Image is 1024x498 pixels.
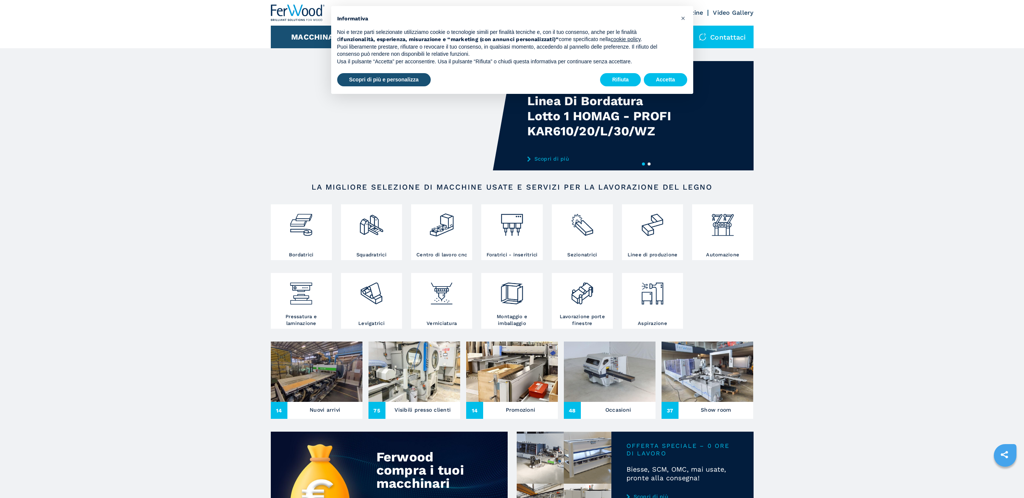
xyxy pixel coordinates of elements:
[271,5,325,21] img: Ferwood
[662,342,753,419] a: Show room37Show room
[527,156,675,162] a: Scopri di più
[481,204,542,260] a: Foratrici - inseritrici
[416,251,467,258] h3: Centro di lavoro cnc
[359,275,385,306] img: levigatrici_2.png
[483,313,540,327] h3: Montaggio e imballaggio
[622,273,683,329] a: Aspirazione
[564,342,656,402] img: Occasioni
[552,204,613,260] a: Sezionatrici
[552,273,613,329] a: Lavorazione porte finestre
[429,275,455,306] img: verniciatura_1.png
[376,450,475,490] div: Ferwood compra i tuoi macchinari
[271,342,362,419] a: Nuovi arrivi14Nuovi arrivi
[706,251,739,258] h3: Automazione
[368,342,460,419] a: Visibili presso clienti75Visibili presso clienti
[638,320,667,327] h3: Aspirazione
[337,29,675,43] p: Noi e terze parti selezionate utilizziamo cookie o tecnologie simili per finalità tecniche e, con...
[295,182,729,192] h2: LA MIGLIORE SELEZIONE DI MACCHINE USATE E SERVIZI PER LA LAVORAZIONE DEL LEGNO
[288,206,314,238] img: bordatrici_1.png
[570,206,596,238] img: sezionatrici_2.png
[611,36,640,42] a: cookie policy
[466,342,558,419] a: Promozioni14Promozioni
[310,405,340,415] h3: Nuovi arrivi
[411,273,472,329] a: Verniciatura
[271,204,332,260] a: Bordatrici
[567,251,597,258] h3: Sezionatrici
[337,58,675,66] p: Usa il pulsante “Accetta” per acconsentire. Usa il pulsante “Rifiuta” o chiudi questa informativa...
[341,204,402,260] a: Squadratrici
[337,15,675,23] h2: Informativa
[640,206,666,238] img: linee_di_produzione_2.png
[337,73,431,87] button: Scopri di più e personalizza
[291,32,341,41] button: Macchinari
[564,342,656,419] a: Occasioni48Occasioni
[395,405,451,415] h3: Visibili presso clienti
[713,9,753,16] a: Video Gallery
[481,273,542,329] a: Montaggio e imballaggio
[642,162,645,165] button: 1
[358,320,385,327] h3: Levigatrici
[710,206,736,238] img: automazione.png
[699,33,706,41] img: Contattaci
[554,313,611,327] h3: Lavorazione porte finestre
[466,402,483,419] span: 14
[368,342,460,402] img: Visibili presso clienti
[271,273,332,329] a: Pressatura e laminazione
[499,206,525,238] img: foratrici_inseritrici_2.png
[411,204,472,260] a: Centro di lavoro cnc
[429,206,455,238] img: centro_di_lavoro_cnc_2.png
[570,275,596,306] img: lavorazione_porte_finestre_2.png
[341,36,559,42] strong: funzionalità, esperienza, misurazione e “marketing (con annunci personalizzati)”
[289,251,314,258] h3: Bordatrici
[662,402,679,419] span: 37
[466,342,558,402] img: Promozioni
[427,320,457,327] h3: Verniciatura
[506,405,536,415] h3: Promozioni
[644,73,687,87] button: Accetta
[271,61,512,170] video: Your browser does not support the video tag.
[992,464,1018,492] iframe: Chat
[368,402,385,419] span: 75
[356,251,387,258] h3: Squadratrici
[271,402,288,419] span: 14
[337,43,675,58] p: Puoi liberamente prestare, rifiutare o revocare il tuo consenso, in qualsiasi momento, accedendo ...
[359,206,385,238] img: squadratrici_2.png
[701,405,731,415] h3: Show room
[691,26,754,48] div: Contattaci
[600,73,641,87] button: Rifiuta
[628,251,678,258] h3: Linee di produzione
[662,342,753,402] img: Show room
[681,14,685,23] span: ×
[564,402,581,419] span: 48
[648,162,651,165] button: 2
[622,204,683,260] a: Linee di produzione
[640,275,666,306] img: aspirazione_1.png
[605,405,631,415] h3: Occasioni
[341,273,402,329] a: Levigatrici
[692,204,753,260] a: Automazione
[288,275,314,306] img: pressa-strettoia.png
[487,251,538,258] h3: Foratrici - inseritrici
[271,342,362,402] img: Nuovi arrivi
[499,275,525,306] img: montaggio_imballaggio_2.png
[677,12,689,24] button: Chiudi questa informativa
[995,445,1014,464] a: sharethis
[273,313,330,327] h3: Pressatura e laminazione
